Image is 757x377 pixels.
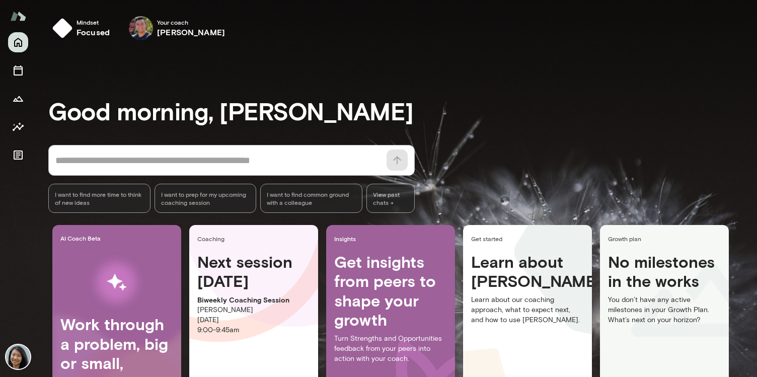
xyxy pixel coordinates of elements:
span: Mindset [77,18,110,26]
img: AI Workflows [72,251,162,315]
span: Your coach [157,18,225,26]
div: I want to find common ground with a colleague [260,184,362,213]
h4: Get insights from peers to shape your growth [334,252,447,330]
span: I want to find more time to think of new ideas [55,190,144,206]
button: Insights [8,117,28,137]
p: Biweekly Coaching Session [197,295,310,305]
img: mindset [52,18,72,38]
span: I want to find common ground with a colleague [267,190,356,206]
p: You don’t have any active milestones in your Growth Plan. What’s next on your horizon? [608,295,721,325]
p: [PERSON_NAME] [197,305,310,315]
img: Mento [10,7,26,26]
div: Mark GuzmanYour coach[PERSON_NAME] [122,12,232,44]
button: Documents [8,145,28,165]
h6: [PERSON_NAME] [157,26,225,38]
h6: focused [77,26,110,38]
p: 9:00 - 9:45am [197,325,310,335]
span: View past chats -> [366,184,415,213]
button: Home [8,32,28,52]
img: Ruyi Li [6,345,30,369]
h4: Next session [DATE] [197,252,310,291]
p: [DATE] [197,315,310,325]
h4: Learn about [PERSON_NAME] [471,252,584,291]
span: I want to prep for my upcoming coaching session [161,190,250,206]
div: I want to prep for my upcoming coaching session [155,184,257,213]
button: Sessions [8,60,28,81]
h3: Good morning, [PERSON_NAME] [48,97,757,125]
button: Growth Plan [8,89,28,109]
span: Growth plan [608,235,725,243]
div: I want to find more time to think of new ideas [48,184,150,213]
span: Insights [334,235,451,243]
span: Coaching [197,235,314,243]
p: Learn about our coaching approach, what to expect next, and how to use [PERSON_NAME]. [471,295,584,325]
span: Get started [471,235,588,243]
img: Mark Guzman [129,16,153,40]
h4: No milestones in the works [608,252,721,295]
span: AI Coach Beta [60,234,177,242]
p: Turn Strengths and Opportunities feedback from your peers into action with your coach. [334,334,447,364]
button: Mindsetfocused [48,12,118,44]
